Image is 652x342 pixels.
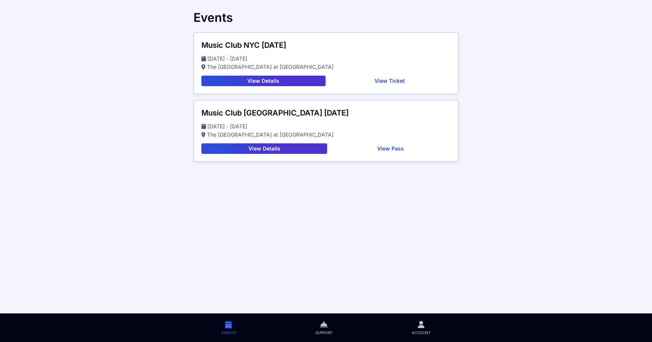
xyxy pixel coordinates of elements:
[181,313,276,342] a: Events
[201,40,451,50] div: Music Club NYC [DATE]
[315,330,332,335] span: Support
[201,122,451,131] p: [DATE] - [DATE]
[201,131,451,139] p: The [GEOGRAPHIC_DATA] at [GEOGRAPHIC_DATA]
[329,76,451,86] button: View Ticket
[201,108,451,118] div: Music Club [GEOGRAPHIC_DATA] [DATE]
[221,330,236,335] span: Events
[201,55,451,63] p: [DATE] - [DATE]
[193,11,459,25] div: Events
[412,330,431,335] span: Account
[201,76,326,86] button: View Details
[201,143,327,154] button: View Details
[372,313,471,342] a: Account
[276,313,372,342] a: Support
[201,63,451,71] p: The [GEOGRAPHIC_DATA] at [GEOGRAPHIC_DATA]
[330,143,451,154] button: View Pass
